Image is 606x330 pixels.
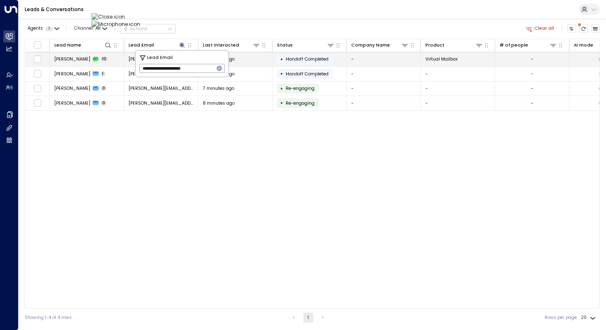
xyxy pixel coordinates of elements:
[54,42,81,49] div: Lead Name
[203,42,239,49] div: Last Interacted
[280,68,283,79] div: •
[129,100,194,106] span: clark.vikiana@gmail.com
[33,84,41,92] span: Toggle select row
[579,24,588,33] span: There are new threads available. Refresh the grid to view the latest updates.
[203,41,261,49] div: Last Interacted
[351,41,409,49] div: Company Name
[95,26,101,31] span: All
[303,313,313,323] button: page 1
[33,99,41,107] span: Toggle select row
[25,314,72,321] div: Showing 1-4 of 4 rows
[286,85,315,91] span: Trigger
[277,42,293,49] div: Status
[425,41,483,49] div: Product
[45,26,53,31] span: 1
[33,55,41,63] span: Toggle select row
[28,26,43,31] span: Agents
[120,24,176,34] div: Button group with a nested menu
[54,100,90,106] span: Vikiana Clark
[523,24,557,33] button: Clear all
[280,98,283,108] div: •
[54,71,90,77] span: Vikiana Clark
[33,70,41,78] span: Toggle select row
[101,86,107,91] span: 0
[54,85,90,91] span: Vikiana Clark
[351,42,390,49] div: Company Name
[54,41,112,49] div: Lead Name
[545,314,578,321] label: Rows per page:
[147,54,173,61] span: Lead Email
[72,24,110,33] span: Channel:
[72,24,110,33] button: Channel:All
[500,42,528,49] div: # of people
[286,56,329,62] span: Handoff Completed
[425,56,458,62] span: Virtual Mailbox
[531,85,533,91] div: -
[280,54,283,65] div: •
[129,71,194,77] span: clark.vikiana@gmail.com
[581,313,597,323] div: 20
[421,96,495,110] td: -
[129,41,186,49] div: Lead Email
[101,101,107,106] span: 0
[425,42,444,49] div: Product
[92,13,140,21] img: Close icon
[286,71,329,77] span: Handoff Completed
[123,26,148,32] div: Actions
[347,52,421,67] td: -
[574,42,593,49] div: AI mode
[280,83,283,94] div: •
[347,96,421,110] td: -
[347,67,421,81] td: -
[129,42,154,49] div: Lead Email
[92,21,140,28] img: Microphone icon
[531,56,533,62] div: -
[54,56,90,62] span: Vikiana Clark
[277,41,335,49] div: Status
[101,56,108,62] span: 10
[25,24,61,33] button: Agents1
[33,41,41,49] span: Toggle select all
[531,71,533,77] div: -
[421,67,495,81] td: -
[129,56,194,62] span: clark.vikiana@gmail.com
[203,85,234,91] span: 7 minutes ago
[289,313,328,323] nav: pagination navigation
[567,24,576,33] button: Customize
[531,100,533,106] div: -
[25,6,84,13] a: Leads & Conversations
[129,85,194,91] span: clark.vikiana@gmail.com
[286,100,315,106] span: Trigger
[101,71,106,77] span: 1
[347,82,421,96] td: -
[500,41,557,49] div: # of people
[120,24,176,34] button: Actions
[421,82,495,96] td: -
[203,100,235,106] span: 8 minutes ago
[591,24,600,33] button: Archived Leads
